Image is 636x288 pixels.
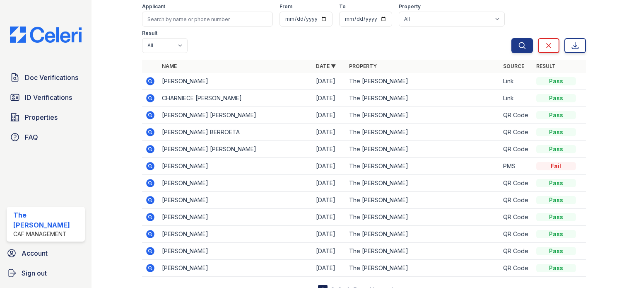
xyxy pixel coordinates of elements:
[536,162,576,170] div: Fail
[7,69,85,86] a: Doc Verifications
[313,209,346,226] td: [DATE]
[159,90,313,107] td: CHARNIECE [PERSON_NAME]
[159,158,313,175] td: [PERSON_NAME]
[536,179,576,187] div: Pass
[349,63,377,69] a: Property
[7,89,85,106] a: ID Verifications
[503,63,524,69] a: Source
[399,3,421,10] label: Property
[25,132,38,142] span: FAQ
[313,107,346,124] td: [DATE]
[13,230,82,238] div: CAF Management
[279,3,292,10] label: From
[536,128,576,136] div: Pass
[159,175,313,192] td: [PERSON_NAME]
[536,264,576,272] div: Pass
[346,90,500,107] td: The [PERSON_NAME]
[7,129,85,145] a: FAQ
[22,248,48,258] span: Account
[313,175,346,192] td: [DATE]
[25,112,58,122] span: Properties
[536,247,576,255] div: Pass
[500,141,533,158] td: QR Code
[313,226,346,243] td: [DATE]
[142,30,157,36] label: Result
[3,27,88,43] img: CE_Logo_Blue-a8612792a0a2168367f1c8372b55b34899dd931a85d93a1a3d3e32e68fde9ad4.png
[313,73,346,90] td: [DATE]
[159,192,313,209] td: [PERSON_NAME]
[22,268,47,278] span: Sign out
[500,90,533,107] td: Link
[536,77,576,85] div: Pass
[346,260,500,277] td: The [PERSON_NAME]
[339,3,346,10] label: To
[346,192,500,209] td: The [PERSON_NAME]
[25,92,72,102] span: ID Verifications
[346,158,500,175] td: The [PERSON_NAME]
[313,124,346,141] td: [DATE]
[500,158,533,175] td: PMS
[346,141,500,158] td: The [PERSON_NAME]
[159,124,313,141] td: [PERSON_NAME] BERROETA
[346,124,500,141] td: The [PERSON_NAME]
[313,260,346,277] td: [DATE]
[159,141,313,158] td: [PERSON_NAME] [PERSON_NAME]
[3,265,88,281] a: Sign out
[159,107,313,124] td: [PERSON_NAME] [PERSON_NAME]
[313,141,346,158] td: [DATE]
[346,209,500,226] td: The [PERSON_NAME]
[500,124,533,141] td: QR Code
[500,243,533,260] td: QR Code
[316,63,336,69] a: Date ▼
[536,213,576,221] div: Pass
[536,145,576,153] div: Pass
[500,260,533,277] td: QR Code
[536,230,576,238] div: Pass
[536,111,576,119] div: Pass
[159,73,313,90] td: [PERSON_NAME]
[500,73,533,90] td: Link
[500,107,533,124] td: QR Code
[500,209,533,226] td: QR Code
[500,226,533,243] td: QR Code
[159,226,313,243] td: [PERSON_NAME]
[162,63,177,69] a: Name
[159,260,313,277] td: [PERSON_NAME]
[500,175,533,192] td: QR Code
[159,243,313,260] td: [PERSON_NAME]
[536,63,556,69] a: Result
[346,226,500,243] td: The [PERSON_NAME]
[346,107,500,124] td: The [PERSON_NAME]
[142,12,273,27] input: Search by name or phone number
[13,210,82,230] div: The [PERSON_NAME]
[313,90,346,107] td: [DATE]
[346,243,500,260] td: The [PERSON_NAME]
[142,3,165,10] label: Applicant
[313,158,346,175] td: [DATE]
[346,175,500,192] td: The [PERSON_NAME]
[313,243,346,260] td: [DATE]
[536,196,576,204] div: Pass
[346,73,500,90] td: The [PERSON_NAME]
[500,192,533,209] td: QR Code
[159,209,313,226] td: [PERSON_NAME]
[313,192,346,209] td: [DATE]
[3,245,88,261] a: Account
[7,109,85,126] a: Properties
[536,94,576,102] div: Pass
[25,73,78,82] span: Doc Verifications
